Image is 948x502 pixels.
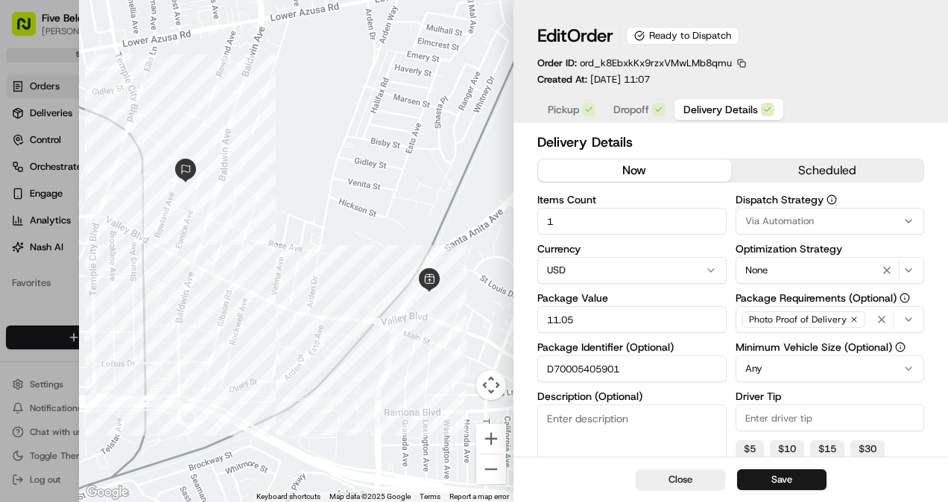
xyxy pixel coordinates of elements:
button: Keyboard shortcuts [256,492,320,502]
label: Package Value [537,293,727,303]
span: Map data ©2025 Google [329,492,411,501]
a: Terms (opens in new tab) [420,492,440,501]
span: [DATE] 11:07 [590,73,650,86]
div: 📗 [15,217,27,229]
p: Order ID: [537,57,732,70]
p: Created At: [537,73,650,86]
span: Knowledge Base [30,215,114,230]
img: Nash [15,14,45,44]
span: Order [567,24,613,48]
div: 💻 [126,217,138,229]
label: Package Requirements (Optional) [736,293,925,303]
span: Dropoff [613,102,649,117]
button: $10 [770,440,804,458]
button: Close [636,469,725,490]
a: 📗Knowledge Base [9,209,120,236]
button: Package Requirements (Optional) [900,293,910,303]
div: We're available if you need us! [51,156,189,168]
input: Enter driver tip [736,404,925,431]
span: Pickup [548,102,579,117]
label: Currency [537,244,727,254]
input: Enter package value [537,306,727,333]
p: Welcome 👋 [15,59,271,83]
a: Powered byPylon [105,251,180,263]
h1: Edit [537,24,613,48]
div: Ready to Dispatch [626,27,739,45]
span: None [745,264,768,277]
label: Description (Optional) [537,391,727,401]
span: Delivery Details [683,102,758,117]
button: $30 [850,440,885,458]
img: Google [83,483,132,502]
button: Map camera controls [476,370,506,400]
img: 1736555255976-a54dd68f-1ca7-489b-9aae-adbdc363a1c4 [15,142,42,168]
button: $15 [810,440,844,458]
label: Dispatch Strategy [736,194,925,205]
button: Zoom in [476,424,506,454]
button: Photo Proof of Delivery [736,306,925,333]
button: Dispatch Strategy [827,194,837,205]
label: Package Identifier (Optional) [537,342,727,352]
label: Optimization Strategy [736,244,925,254]
h2: Delivery Details [537,132,924,153]
span: ord_k8EbxkKx9rzxVMwLMb8qmu [580,57,732,69]
span: Pylon [148,252,180,263]
label: Driver Tip [736,391,925,401]
a: Open this area in Google Maps (opens a new window) [83,483,132,502]
a: 💻API Documentation [120,209,245,236]
button: Zoom out [476,454,506,484]
a: Report a map error [449,492,509,501]
button: now [538,159,731,182]
input: Enter items count [537,208,727,235]
label: Items Count [537,194,727,205]
button: Via Automation [736,208,925,235]
button: Save [737,469,827,490]
span: API Documentation [141,215,239,230]
span: Photo Proof of Delivery [749,314,847,325]
button: $5 [736,440,764,458]
span: Via Automation [745,215,814,228]
button: Minimum Vehicle Size (Optional) [895,342,906,352]
button: None [736,257,925,284]
label: Minimum Vehicle Size (Optional) [736,342,925,352]
div: Start new chat [51,142,244,156]
input: Got a question? Start typing here... [39,95,268,111]
button: scheduled [731,159,924,182]
input: Enter package identifier [537,355,727,382]
button: Start new chat [253,146,271,164]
